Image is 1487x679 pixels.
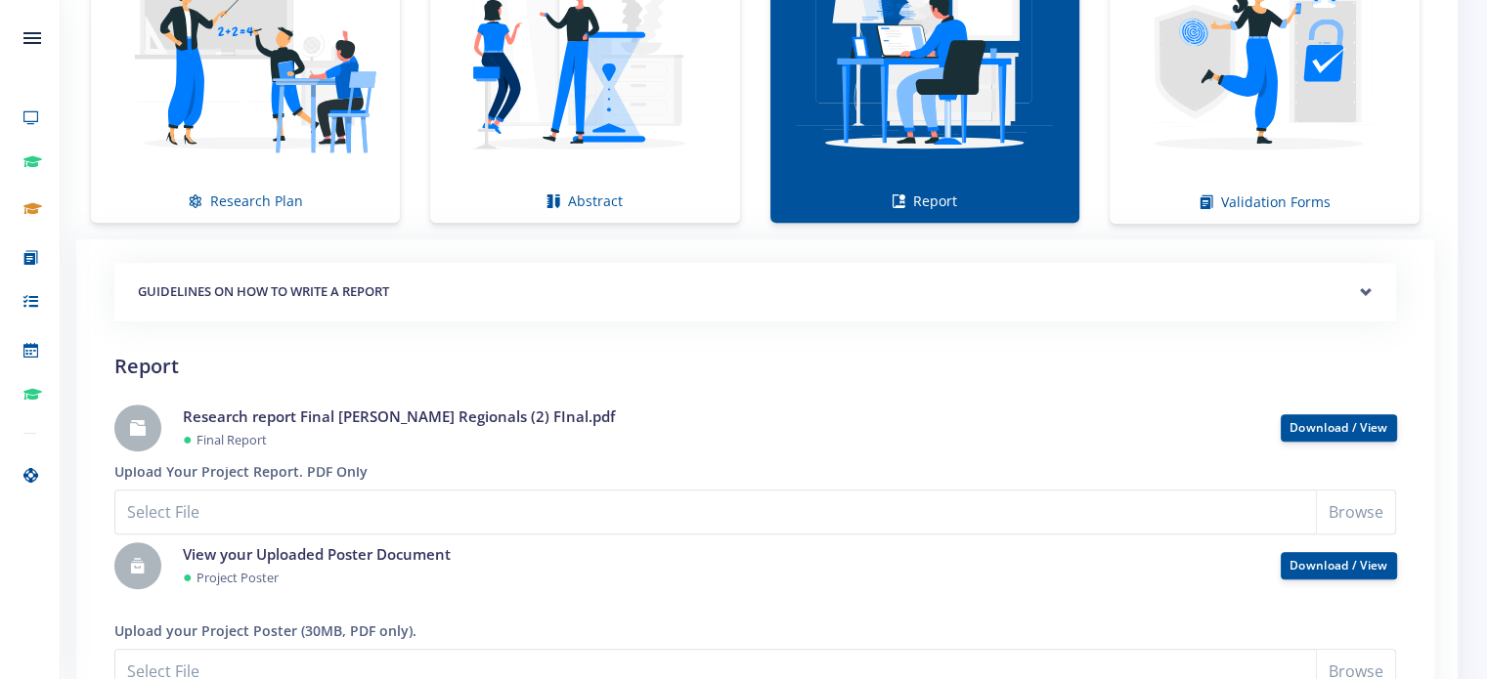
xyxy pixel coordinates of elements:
[138,282,1373,302] h5: GUIDELINES ON HOW TO WRITE A REPORT
[183,544,451,564] a: View your Uploaded Poster Document
[1290,419,1388,436] a: Download / View
[1290,557,1388,573] a: Download / View
[1281,552,1397,579] button: Download / View
[114,620,416,641] label: Upload your Project Poster (30MB, PDF only).
[183,566,193,587] span: ●
[183,405,1251,428] h4: Research report Final [PERSON_NAME] Regionals (2) FInal.pdf
[114,461,368,482] label: Upload Your Project Report. PDF Only
[114,352,1396,381] h2: Report
[197,431,267,448] small: Final Report
[197,569,279,586] small: Project Poster
[183,428,193,449] span: ●
[1281,414,1397,442] button: Download / View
